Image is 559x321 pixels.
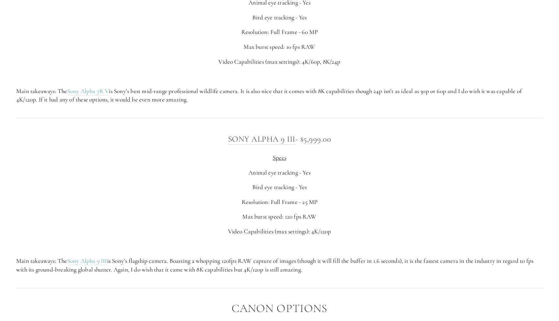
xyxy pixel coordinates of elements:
[16,302,543,315] h2: Canon Options
[67,257,107,265] a: Sony Alpha 9 III
[16,212,543,221] p: Max burst speed: 120 fps RAW
[16,87,543,104] p: Main takeaways: The is Sony’s best mid-range professional wildlife camera. It is also nice that i...
[16,183,543,192] p: Bird eye tracking - Yes
[16,168,543,177] p: Animal eye tracking - Yes
[273,154,286,161] span: Specs
[16,257,543,274] p: Main takeaways: The is Sony’s flagship camera. Boasting a whopping 120fps RAW capture of images (...
[16,43,543,51] p: Max burst speed: 10 fps RAW
[16,198,543,207] p: Resolution: Full Frame - 25 MP
[16,227,543,236] p: Video Capabilities (max settings): 4K/120p
[16,133,543,145] h3: - $5,999.00
[67,87,109,95] a: Sony Alpha 7R V
[16,58,543,66] p: Video Capabilities (max settings): 4K/60p, 8K/24p
[16,13,543,22] p: Bird eye tracking - Yes
[228,134,295,144] a: Sony Alpha 9 III
[16,28,543,37] p: Resolution: Full Frame - 60 MP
